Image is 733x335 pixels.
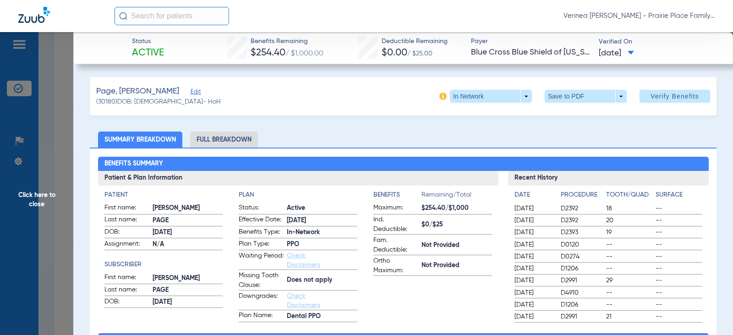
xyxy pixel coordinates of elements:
[382,48,407,58] span: $0.00
[606,288,652,297] span: --
[96,97,221,107] span: (30180) DOB: [DEMOGRAPHIC_DATA] - HoH
[153,286,223,295] span: PAGE
[656,190,702,200] h4: Surface
[153,240,223,249] span: N/A
[471,37,591,46] span: Payer
[251,37,323,46] span: Benefits Remaining
[656,264,702,273] span: --
[115,7,229,25] input: Search for patients
[132,47,164,60] span: Active
[606,228,652,237] span: 19
[514,252,553,261] span: [DATE]
[239,190,357,200] h4: Plan
[373,256,418,275] span: Ortho Maximum:
[119,12,127,20] img: Search Icon
[287,203,357,213] span: Active
[561,252,602,261] span: D0274
[104,227,149,238] span: DOB:
[450,90,532,103] button: In Network
[104,239,149,250] span: Assignment:
[421,241,492,250] span: Not Provided
[514,276,553,285] span: [DATE]
[153,274,223,283] span: [PERSON_NAME]
[561,288,602,297] span: D4910
[606,252,652,261] span: --
[656,228,702,237] span: --
[104,273,149,284] span: First name:
[561,190,602,200] h4: Procedure
[656,288,702,297] span: --
[514,240,553,249] span: [DATE]
[239,227,284,238] span: Benefits Type:
[96,86,179,97] span: Page, [PERSON_NAME]
[514,228,553,237] span: [DATE]
[285,50,323,57] span: / $1,000.00
[514,190,553,200] h4: Date
[599,48,634,59] span: [DATE]
[656,276,702,285] span: --
[421,190,492,203] span: Remaining/Total
[98,171,499,186] h3: Patient & Plan Information
[287,312,357,321] span: Dental PPO
[239,251,284,269] span: Waiting Period:
[98,157,709,171] h2: Benefits Summary
[239,239,284,250] span: Plan Type:
[239,215,284,226] span: Effective Date:
[606,240,652,249] span: --
[606,204,652,213] span: 18
[421,261,492,270] span: Not Provided
[651,93,699,100] span: Verify Benefits
[239,271,284,290] span: Missing Tooth Clause:
[153,297,223,307] span: [DATE]
[251,48,285,58] span: $254.40
[439,93,447,100] img: info-icon
[191,88,199,97] span: Edit
[656,190,702,203] app-breakdown-title: Surface
[373,190,421,203] app-breakdown-title: Benefits
[514,190,553,203] app-breakdown-title: Date
[190,132,258,148] li: Full Breakdown
[514,288,553,297] span: [DATE]
[514,300,553,309] span: [DATE]
[514,264,553,273] span: [DATE]
[104,297,149,308] span: DOB:
[287,253,320,268] a: Check Disclaimers
[18,7,50,23] img: Zuub Logo
[606,300,652,309] span: --
[382,37,448,46] span: Deductible Remaining
[104,203,149,214] span: First name:
[373,203,418,214] span: Maximum:
[239,311,284,322] span: Plan Name:
[606,190,652,200] h4: Tooth/Quad
[287,275,357,285] span: Does not apply
[599,37,718,47] span: Verified On
[606,190,652,203] app-breakdown-title: Tooth/Quad
[656,252,702,261] span: --
[561,240,602,249] span: D0120
[471,47,591,58] span: Blue Cross Blue Shield of [US_STATE]
[656,240,702,249] span: --
[656,216,702,225] span: --
[407,50,432,57] span: / $25.00
[421,203,492,213] span: $254.40/$1,000
[656,204,702,213] span: --
[514,204,553,213] span: [DATE]
[104,190,223,200] app-breakdown-title: Patient
[606,276,652,285] span: 29
[514,216,553,225] span: [DATE]
[640,90,710,103] button: Verify Benefits
[561,204,602,213] span: D2392
[606,264,652,273] span: --
[153,228,223,237] span: [DATE]
[104,260,223,269] h4: Subscriber
[561,312,602,321] span: D2991
[508,171,708,186] h3: Recent History
[287,228,357,237] span: In-Network
[606,216,652,225] span: 20
[153,203,223,213] span: [PERSON_NAME]
[561,300,602,309] span: D1206
[373,236,418,255] span: Fam. Deductible:
[153,216,223,225] span: PAGE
